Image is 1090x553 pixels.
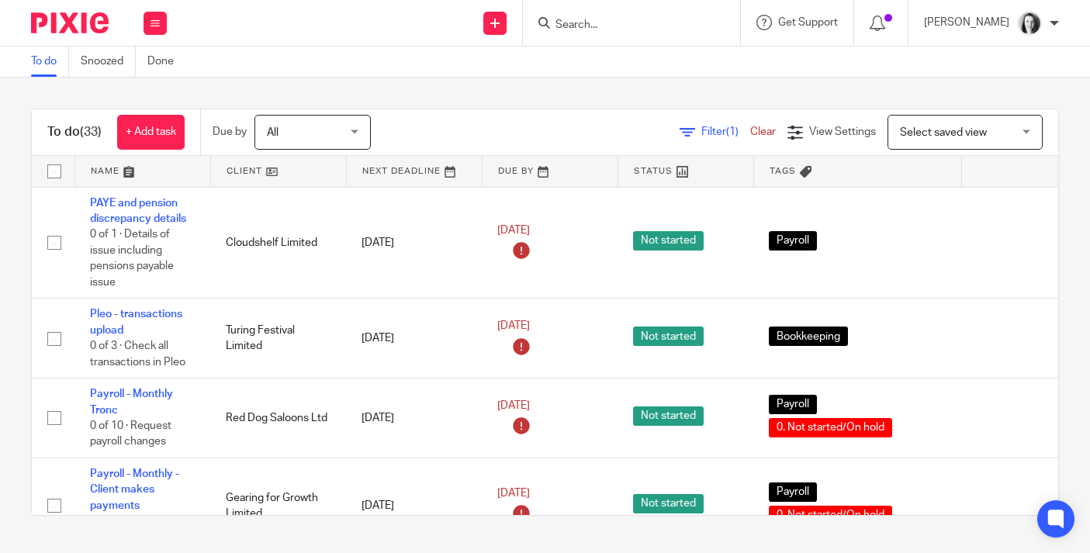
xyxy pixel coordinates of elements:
a: Done [147,47,185,77]
span: Filter [701,126,750,137]
h1: To do [47,124,102,140]
span: Payroll [769,395,817,414]
p: [PERSON_NAME] [924,15,1009,30]
img: T1JH8BBNX-UMG48CW64-d2649b4fbe26-512.png [1017,11,1042,36]
a: Pleo - transactions upload [90,309,182,335]
td: Cloudshelf Limited [210,187,346,299]
input: Search [554,19,694,33]
a: PAYE and pension discrepancy details [90,198,186,224]
a: Snoozed [81,47,136,77]
span: (33) [80,126,102,138]
a: Payroll - Monthly Tronc [90,389,173,415]
td: [DATE] [346,187,482,299]
a: + Add task [117,115,185,150]
td: [DATE] [346,299,482,378]
span: [DATE] [497,225,530,236]
td: Turing Festival Limited [210,299,346,378]
span: Payroll [769,231,817,251]
span: [DATE] [497,400,530,411]
span: 0 of 1 · Details of issue including pensions payable issue [90,229,174,288]
span: Tags [770,167,796,175]
span: [DATE] [497,488,530,499]
span: Not started [633,406,704,426]
span: View Settings [809,126,876,137]
span: 0. Not started/On hold [769,418,892,437]
td: Red Dog Saloons Ltd [210,378,346,458]
span: 0 of 3 · Check all transactions in Pleo [90,340,185,368]
a: To do [31,47,69,77]
span: Not started [633,231,704,251]
span: All [267,127,279,138]
span: 0 of 10 · Request payroll changes [90,420,171,448]
span: Select saved view [900,127,987,138]
span: [DATE] [497,320,530,331]
a: Payroll - Monthly - Client makes payments [90,468,179,511]
span: Not started [633,494,704,513]
span: (1) [726,126,739,137]
td: [DATE] [346,378,482,458]
span: 0. Not started/On hold [769,506,892,525]
span: Not started [633,327,704,346]
p: Due by [213,124,247,140]
a: Clear [750,126,776,137]
span: Get Support [778,17,838,28]
img: Pixie [31,12,109,33]
span: Bookkeeping [769,327,848,346]
span: Payroll [769,482,817,502]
